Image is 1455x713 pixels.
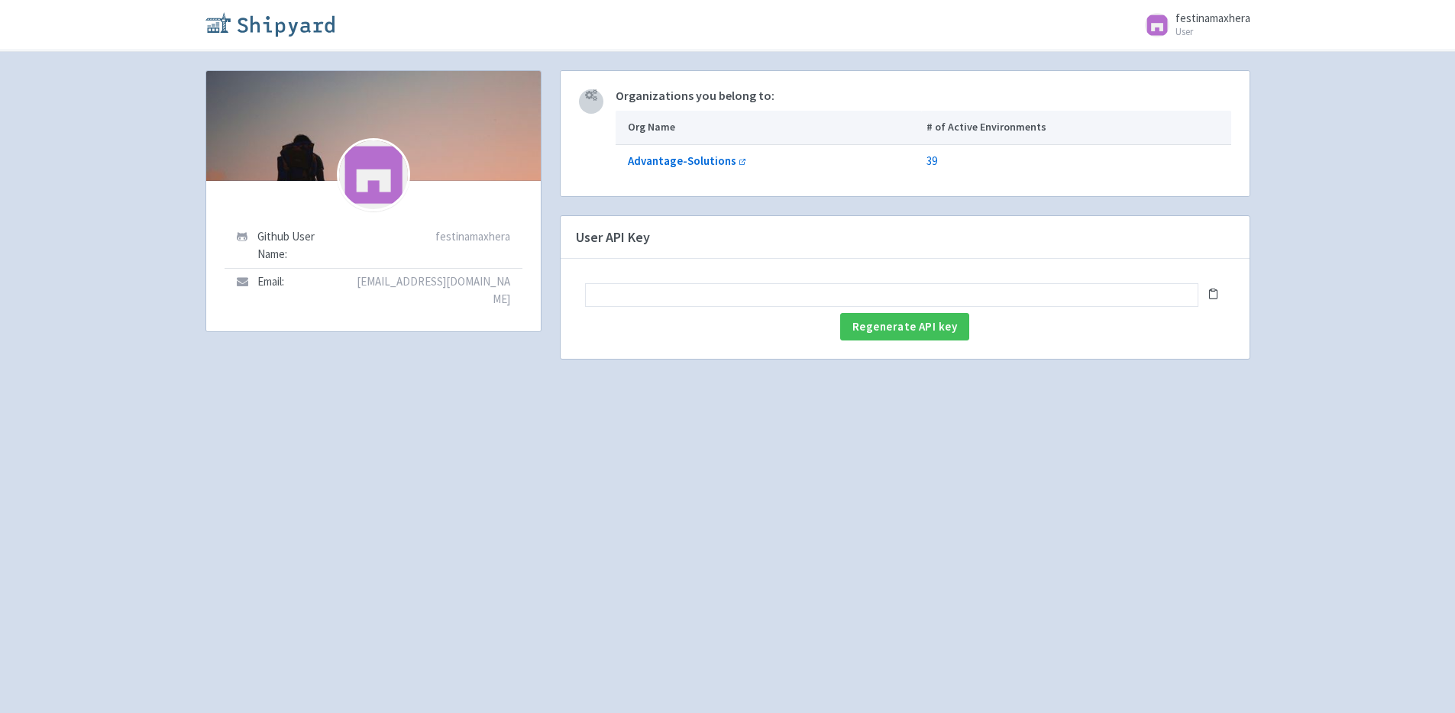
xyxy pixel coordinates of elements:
small: User [1175,27,1250,37]
img: Shipyard logo [205,12,335,37]
b: Advantage-Solutions [628,153,736,168]
span: Regenerate API key [852,319,957,334]
span: [EMAIL_ADDRESS][DOMAIN_NAME] [357,274,510,306]
a: 39 [926,153,937,168]
h4: User API Key [561,216,1250,259]
th: # of Active Environments [921,111,1230,144]
button: Regenerate API key [840,313,969,340]
td: Github User Name: [253,224,348,268]
a: Advantage-Solutions [628,153,746,168]
th: Org Name [616,111,922,144]
h5: Organizations you belong to: [616,89,1231,103]
span: festinamaxhera [1175,11,1250,25]
img: 219849025 [337,138,410,211]
td: Email: [253,268,348,312]
span: festinamaxhera [435,229,510,244]
a: festinamaxhera User [1136,12,1250,37]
